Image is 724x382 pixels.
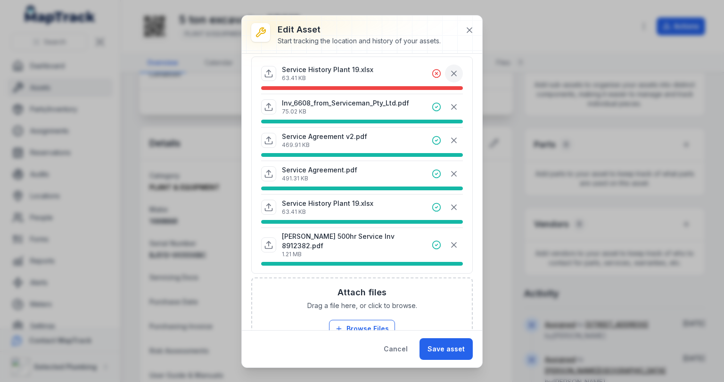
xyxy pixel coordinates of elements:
[337,286,387,299] h3: Attach files
[282,199,373,208] p: Service History Plant 19.xlsx
[282,74,373,82] p: 63.41 KB
[278,36,441,46] div: Start tracking the location and history of your assets.
[282,98,409,108] p: Inv_6608_from_Serviceman_Pty_Ltd.pdf
[329,320,395,338] button: Browse Files
[307,301,417,310] span: Drag a file here, or click to browse.
[282,141,367,149] p: 469.91 KB
[282,165,357,175] p: Service Agreement.pdf
[420,338,473,360] button: Save asset
[282,108,409,115] p: 75.02 KB
[282,208,373,216] p: 63.41 KB
[282,65,373,74] p: Service History Plant 19.xlsx
[376,338,416,360] button: Cancel
[282,132,367,141] p: Service Agreement v2.pdf
[282,175,357,182] p: 491.31 KB
[282,232,432,251] p: [PERSON_NAME] 500hr Service Inv 8912382.pdf
[278,23,441,36] h3: Edit asset
[282,251,432,258] p: 1.21 MB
